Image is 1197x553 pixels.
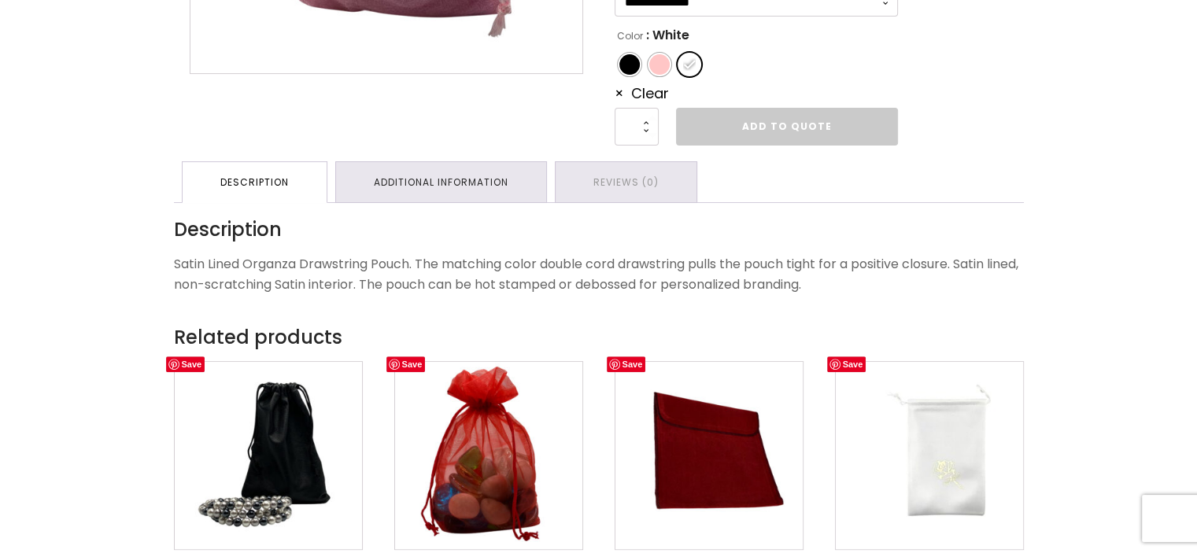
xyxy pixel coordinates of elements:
img: Medium size red organza drawstring pouch. [394,361,583,550]
img: Medium size brown leather drawstring pouch next to bracelet. [174,361,363,550]
img: White leatherette double drawstring jewelry pouch hot stamped with a gold rose. [835,361,1024,550]
li: Black [618,53,641,76]
a: Add to Quote [676,108,898,146]
a: Save [607,356,646,372]
a: Reviews (0) [556,162,696,202]
label: Color [617,24,643,49]
li: White [678,53,701,76]
a: Clear options [615,83,669,103]
ul: Color [615,50,898,79]
h2: Related products [174,323,1024,352]
a: Save [386,356,426,372]
span: : White [646,23,689,48]
img: Large size burgundy velour flap pouch. [615,361,804,550]
a: Additional information [336,162,546,202]
h2: Description [174,219,1024,241]
a: Save [827,356,866,372]
a: Save [166,356,205,372]
p: Satin Lined Organza Drawstring Pouch. The matching color double cord drawstring pulls the pouch t... [174,254,1024,294]
li: Pink [648,53,671,76]
a: Description [183,162,327,202]
input: Product quantity [615,108,659,146]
